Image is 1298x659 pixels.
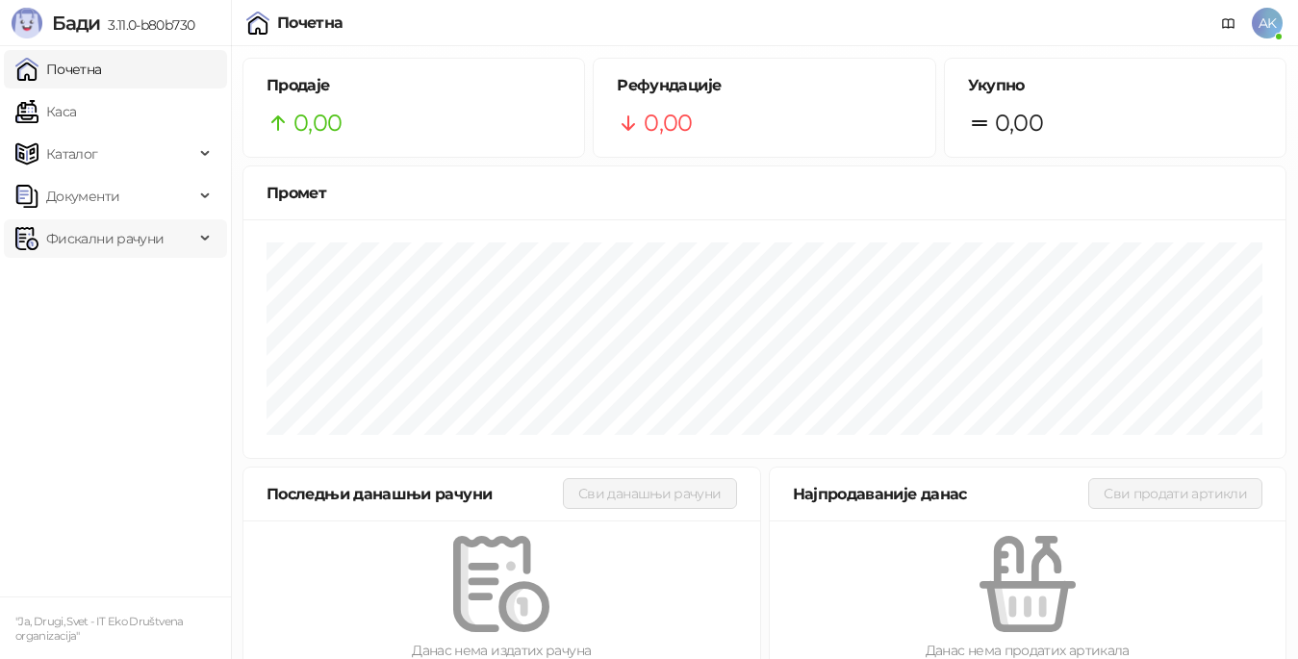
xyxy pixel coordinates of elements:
[267,74,561,97] h5: Продаје
[563,478,736,509] button: Сви данашњи рачуни
[277,15,344,31] div: Почетна
[52,12,100,35] span: Бади
[15,615,184,643] small: "Ja, Drugi, Svet - IT Eko Društvena organizacija"
[1252,8,1283,38] span: AK
[267,482,563,506] div: Последњи данашњи рачуни
[12,8,42,38] img: Logo
[1088,478,1262,509] button: Сви продати артикли
[46,219,164,258] span: Фискални рачуни
[15,50,102,89] a: Почетна
[46,177,119,215] span: Документи
[793,482,1089,506] div: Најпродаваније данас
[644,105,692,141] span: 0,00
[267,181,1262,205] div: Промет
[15,92,76,131] a: Каса
[46,135,98,173] span: Каталог
[293,105,342,141] span: 0,00
[617,74,911,97] h5: Рефундације
[100,16,194,34] span: 3.11.0-b80b730
[1213,8,1244,38] a: Документација
[995,105,1043,141] span: 0,00
[968,74,1262,97] h5: Укупно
